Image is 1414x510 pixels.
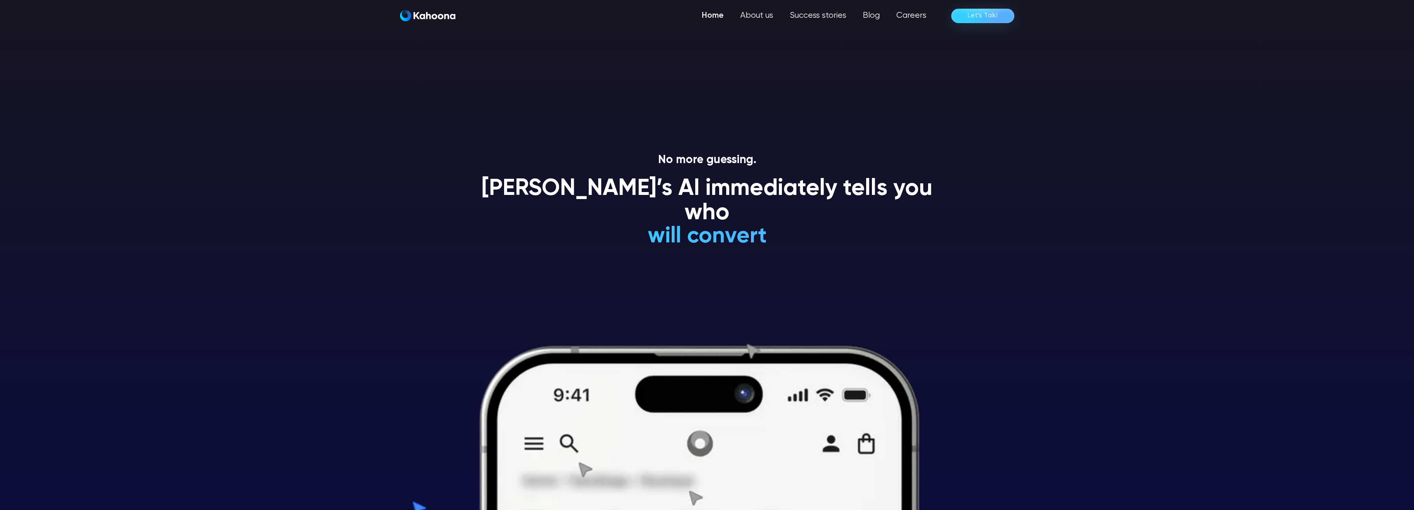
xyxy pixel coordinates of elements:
[968,9,998,22] div: Let’s Talk!
[472,177,943,226] h1: [PERSON_NAME]’s AI immediately tells you who
[888,7,935,24] a: Careers
[951,9,1014,23] a: Let’s Talk!
[585,224,829,249] h1: will convert
[732,7,782,24] a: About us
[400,10,455,22] a: home
[782,7,855,24] a: Success stories
[694,7,732,24] a: Home
[400,10,455,21] img: Kahoona logo white
[855,7,888,24] a: Blog
[472,153,943,167] p: No more guessing.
